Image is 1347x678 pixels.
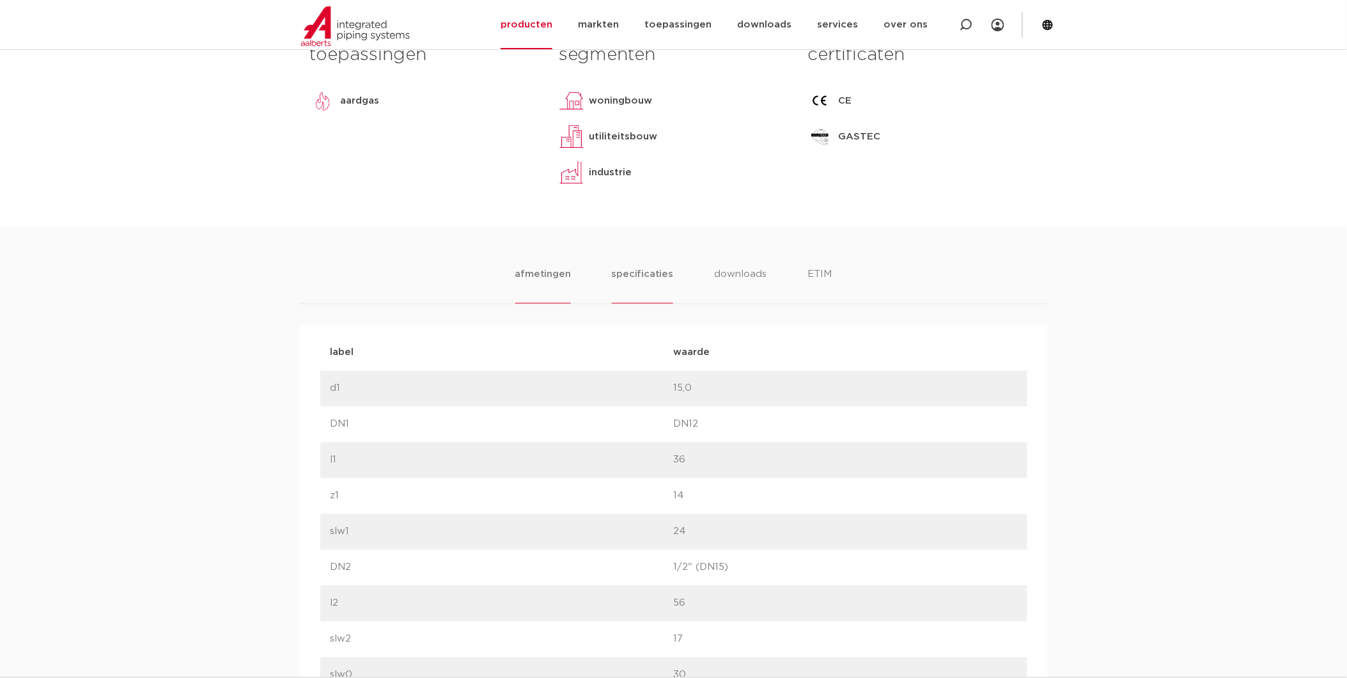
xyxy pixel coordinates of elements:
[331,596,674,611] p: l2
[838,129,880,145] p: GASTEC
[674,417,1017,432] p: DN12
[674,489,1017,504] p: 14
[559,42,788,68] h3: segmenten
[331,489,674,504] p: z1
[331,453,674,468] p: l1
[838,93,852,109] p: CE
[559,124,584,150] img: utiliteitsbouw
[674,453,1017,468] p: 36
[674,524,1017,540] p: 24
[331,560,674,576] p: DN2
[589,93,653,109] p: woningbouw
[341,93,380,109] p: aardgas
[807,42,1037,68] h3: certificaten
[331,417,674,432] p: DN1
[589,129,658,145] p: utiliteitsbouw
[714,267,767,304] li: downloads
[674,632,1017,647] p: 17
[331,345,674,361] p: label
[559,88,584,114] img: woningbouw
[331,381,674,397] p: d1
[807,267,832,304] li: ETIM
[310,42,540,68] h3: toepassingen
[612,267,673,304] li: specificaties
[331,632,674,647] p: slw2
[674,596,1017,611] p: 56
[807,88,833,114] img: CE
[515,267,571,304] li: afmetingen
[331,524,674,540] p: slw1
[674,381,1017,397] p: 15,0
[589,165,632,180] p: industrie
[559,160,584,185] img: industrie
[807,124,833,150] img: GASTEC
[674,560,1017,576] p: 1/2" (DN15)
[310,88,336,114] img: aardgas
[674,345,1017,361] p: waarde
